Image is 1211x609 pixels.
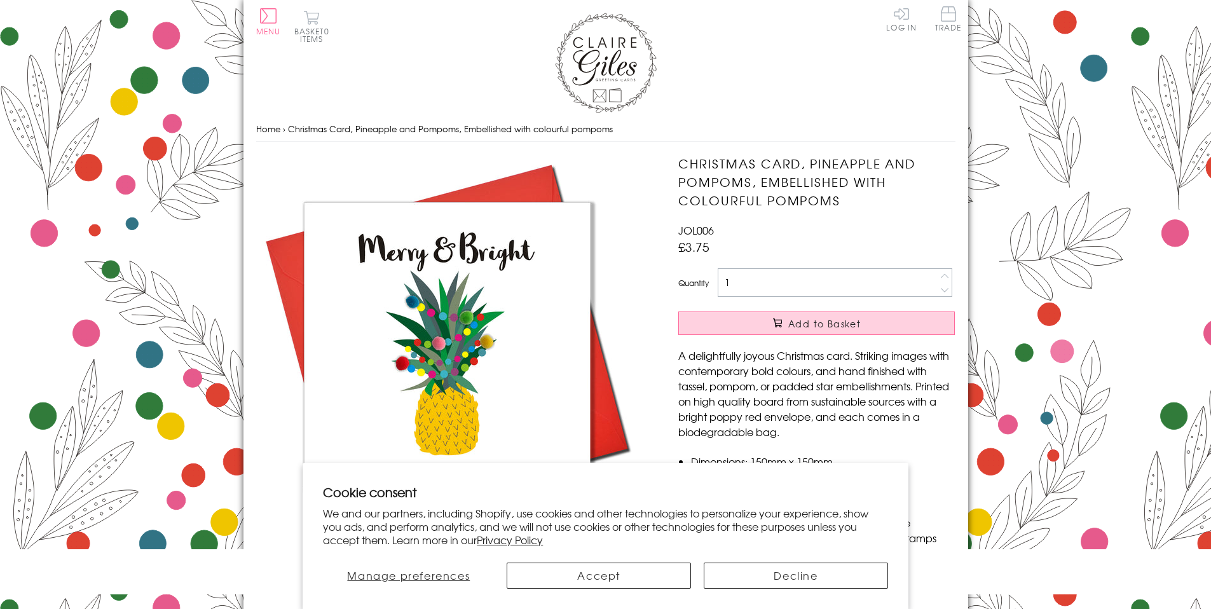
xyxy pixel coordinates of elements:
[691,454,955,469] li: Dimensions: 150mm x 150mm
[704,563,888,589] button: Decline
[935,6,962,34] a: Trade
[256,8,281,35] button: Menu
[935,6,962,31] span: Trade
[678,154,955,209] h1: Christmas Card, Pineapple and Pompoms, Embellished with colourful pompoms
[678,348,955,439] p: A delightfully joyous Christmas card. Striking images with contemporary bold colours, and hand fi...
[477,532,543,547] a: Privacy Policy
[256,123,280,135] a: Home
[886,6,917,31] a: Log In
[678,222,714,238] span: JOL006
[678,277,709,289] label: Quantity
[678,238,709,256] span: £3.75
[288,123,613,135] span: Christmas Card, Pineapple and Pompoms, Embellished with colourful pompoms
[323,507,888,546] p: We and our partners, including Shopify, use cookies and other technologies to personalize your ex...
[678,311,955,335] button: Add to Basket
[788,317,861,330] span: Add to Basket
[283,123,285,135] span: ›
[300,25,329,44] span: 0 items
[256,116,955,142] nav: breadcrumbs
[256,25,281,37] span: Menu
[256,154,638,536] img: Christmas Card, Pineapple and Pompoms, Embellished with colourful pompoms
[507,563,691,589] button: Accept
[347,568,470,583] span: Manage preferences
[323,563,494,589] button: Manage preferences
[555,13,657,113] img: Claire Giles Greetings Cards
[323,483,888,501] h2: Cookie consent
[294,10,329,43] button: Basket0 items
